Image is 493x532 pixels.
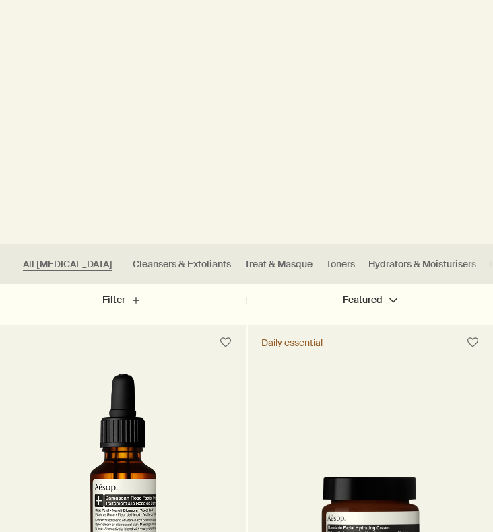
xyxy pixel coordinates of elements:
button: Save to cabinet [461,331,485,355]
button: Featured [246,284,493,317]
a: All [MEDICAL_DATA] [23,258,112,271]
a: Toners [326,258,355,271]
div: Daily essential [261,337,323,349]
button: Save to cabinet [213,331,238,355]
a: Treat & Masque [244,258,313,271]
a: Hydrators & Moisturisers [368,258,476,271]
a: Cleansers & Exfoliants [133,258,231,271]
